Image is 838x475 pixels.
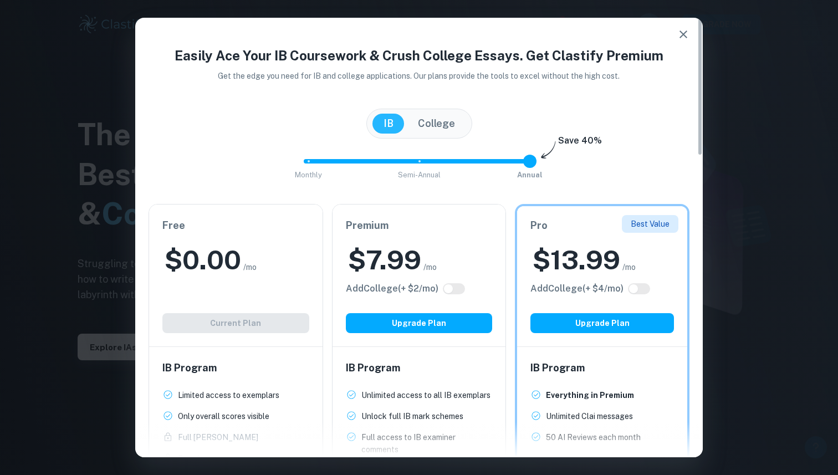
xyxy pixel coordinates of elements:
h6: IB Program [530,360,674,376]
span: /mo [622,261,636,273]
h2: $ 13.99 [533,242,620,278]
button: College [407,114,466,134]
button: IB [372,114,405,134]
p: Best Value [631,218,670,230]
p: Unlock full IB mark schemes [361,410,463,422]
span: /mo [423,261,437,273]
span: Monthly [295,171,322,179]
h6: IB Program [346,360,493,376]
p: Unlimited Clai messages [546,410,633,422]
h4: Easily Ace Your IB Coursework & Crush College Essays. Get Clastify Premium [149,45,689,65]
h6: IB Program [162,360,309,376]
h2: $ 0.00 [165,242,241,278]
span: Annual [517,171,543,179]
p: Limited access to exemplars [178,389,279,401]
h2: $ 7.99 [348,242,421,278]
span: Semi-Annual [398,171,441,179]
button: Upgrade Plan [346,313,493,333]
p: Unlimited access to all IB exemplars [361,389,490,401]
img: subscription-arrow.svg [541,141,556,160]
h6: Pro [530,218,674,233]
p: Only overall scores visible [178,410,269,422]
span: /mo [243,261,257,273]
h6: Premium [346,218,493,233]
h6: Free [162,218,309,233]
h6: Click to see all the additional College features. [346,282,438,295]
h6: Save 40% [558,134,602,153]
button: Upgrade Plan [530,313,674,333]
h6: Click to see all the additional College features. [530,282,624,295]
p: Everything in Premium [546,389,634,401]
p: Get the edge you need for IB and college applications. Our plans provide the tools to excel witho... [203,70,636,82]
